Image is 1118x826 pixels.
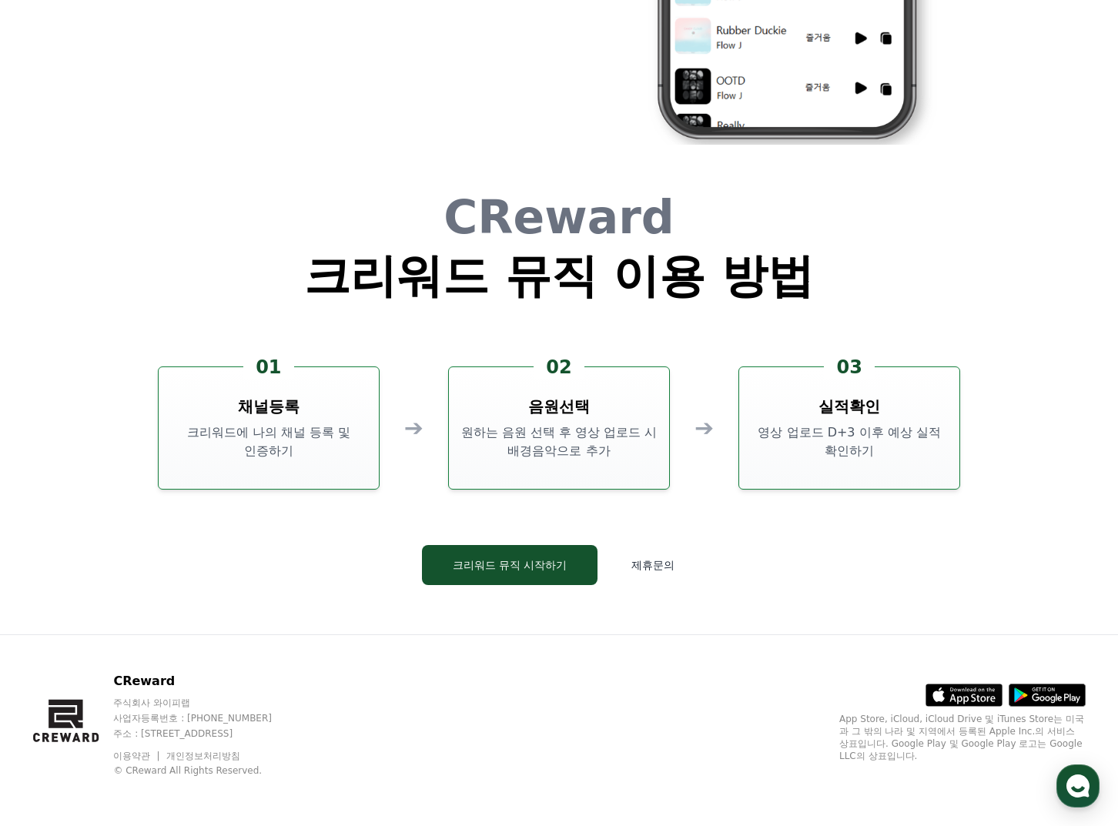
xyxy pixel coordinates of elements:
[404,414,423,442] div: ➔
[824,355,874,380] div: 03
[165,423,373,460] p: 크리워드에 나의 채널 등록 및 인증하기
[113,751,162,761] a: 이용약관
[238,511,256,523] span: 설정
[243,355,293,380] div: 01
[818,396,880,417] h3: 실적확인
[166,751,240,761] a: 개인정보처리방침
[5,488,102,527] a: 홈
[113,712,301,724] p: 사업자등록번호 : [PHONE_NUMBER]
[102,488,199,527] a: 대화
[304,252,815,299] h1: 크리워드 뮤직 이용 방법
[422,545,598,585] button: 크리워드 뮤직 시작하기
[113,697,301,709] p: 주식회사 와이피랩
[113,672,301,691] p: CReward
[49,511,58,523] span: 홈
[695,414,714,442] div: ➔
[528,396,590,417] h3: 음원선택
[534,355,584,380] div: 02
[238,396,300,417] h3: 채널등록
[141,512,159,524] span: 대화
[839,713,1086,762] p: App Store, iCloud, iCloud Drive 및 iTunes Store는 미국과 그 밖의 나라 및 지역에서 등록된 Apple Inc.의 서비스 상표입니다. Goo...
[199,488,296,527] a: 설정
[455,423,663,460] p: 원하는 음원 선택 후 영상 업로드 시 배경음악으로 추가
[745,423,953,460] p: 영상 업로드 D+3 이후 예상 실적 확인하기
[113,727,301,740] p: 주소 : [STREET_ADDRESS]
[113,764,301,777] p: © CReward All Rights Reserved.
[304,194,815,240] h1: CReward
[610,545,696,585] button: 제휴문의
